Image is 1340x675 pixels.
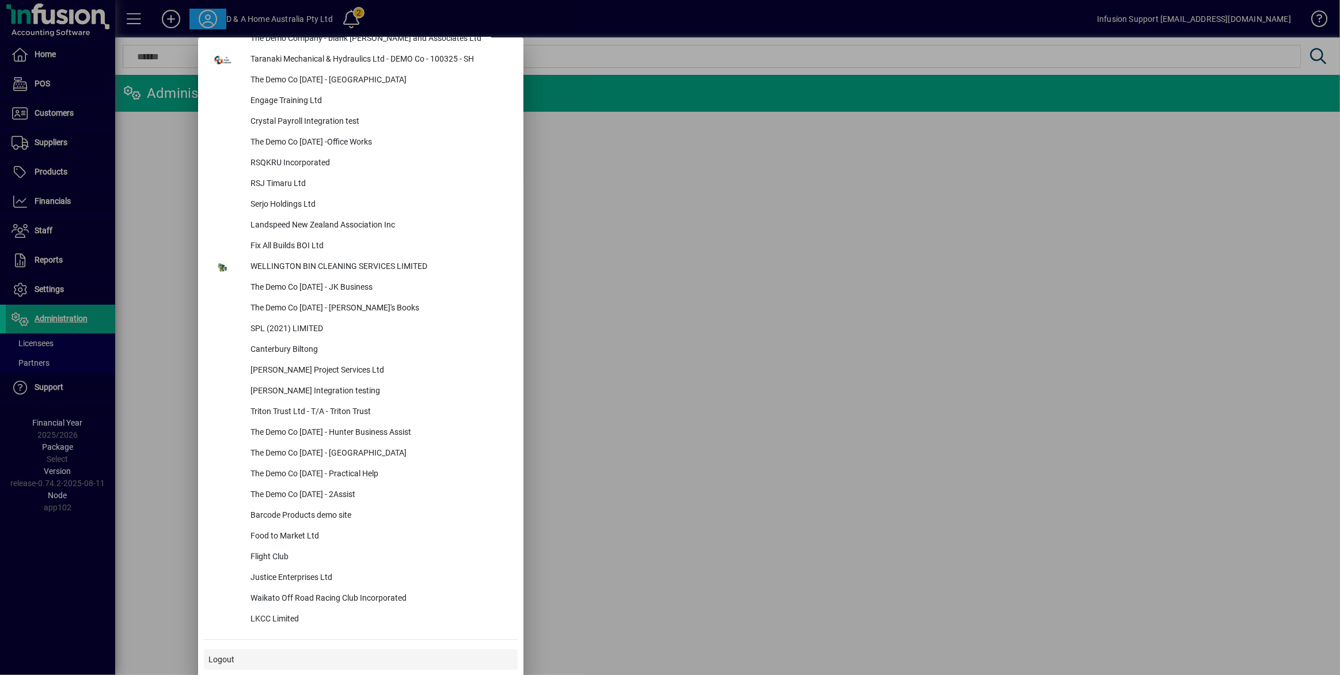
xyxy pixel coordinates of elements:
div: The Demo Co [DATE] - Hunter Business Assist [241,423,518,443]
button: Triton Trust Ltd - T/A - Triton Trust [204,402,518,423]
button: Logout [204,649,518,670]
div: Crystal Payroll Integration test [241,112,518,132]
div: LKCC Limited [241,609,518,630]
div: [PERSON_NAME] Project Services Ltd [241,361,518,381]
div: Triton Trust Ltd - T/A - Triton Trust [241,402,518,423]
button: The Demo Co [DATE] - Practical Help [204,464,518,485]
button: Waikato Off Road Racing Club Incorporated [204,589,518,609]
div: The Demo Co [DATE] - 2Assist [241,485,518,506]
div: SPL (2021) LIMITED [241,319,518,340]
div: WELLINGTON BIN CLEANING SERVICES LIMITED [241,257,518,278]
button: Engage Training Ltd [204,91,518,112]
button: Serjo Holdings Ltd [204,195,518,215]
button: The Demo Co [DATE] -Office Works [204,132,518,153]
button: Food to Market Ltd [204,526,518,547]
div: The Demo Co [DATE] - Practical Help [241,464,518,485]
button: The Demo Co [DATE] - [PERSON_NAME]'s Books [204,298,518,319]
button: The Demo Company - blank [PERSON_NAME] and Associates Ltd [204,29,518,50]
div: Engage Training Ltd [241,91,518,112]
button: Fix All Builds BOI Ltd [204,236,518,257]
button: [PERSON_NAME] Integration testing [204,381,518,402]
button: Crystal Payroll Integration test [204,112,518,132]
button: RSQKRU Incorporated [204,153,518,174]
button: Barcode Products demo site [204,506,518,526]
button: The Demo Co [DATE] - [GEOGRAPHIC_DATA] [204,443,518,464]
span: Logout [208,654,234,666]
div: Justice Enterprises Ltd [241,568,518,589]
div: The Demo Co [DATE] - [PERSON_NAME]'s Books [241,298,518,319]
button: SPL (2021) LIMITED [204,319,518,340]
button: The Demo Co [DATE] - JK Business [204,278,518,298]
div: Landspeed New Zealand Association Inc [241,215,518,236]
div: The Demo Co [DATE] - JK Business [241,278,518,298]
div: Taranaki Mechanical & Hydraulics Ltd - DEMO Co - 100325 - SH [241,50,518,70]
button: The Demo Co [DATE] - Hunter Business Assist [204,423,518,443]
button: Taranaki Mechanical & Hydraulics Ltd - DEMO Co - 100325 - SH [204,50,518,70]
button: The Demo Co [DATE] - [GEOGRAPHIC_DATA] [204,70,518,91]
div: The Demo Co [DATE] - [GEOGRAPHIC_DATA] [241,443,518,464]
div: Serjo Holdings Ltd [241,195,518,215]
div: RSJ Timaru Ltd [241,174,518,195]
button: Flight Club [204,547,518,568]
button: The Demo Co [DATE] - 2Assist [204,485,518,506]
div: [PERSON_NAME] Integration testing [241,381,518,402]
div: Waikato Off Road Racing Club Incorporated [241,589,518,609]
button: LKCC Limited [204,609,518,630]
div: Barcode Products demo site [241,506,518,526]
div: The Demo Co [DATE] - [GEOGRAPHIC_DATA] [241,70,518,91]
button: Landspeed New Zealand Association Inc [204,215,518,236]
div: The Demo Company - blank [PERSON_NAME] and Associates Ltd [241,29,518,50]
div: Flight Club [241,547,518,568]
button: Canterbury Biltong [204,340,518,361]
button: [PERSON_NAME] Project Services Ltd [204,361,518,381]
button: Justice Enterprises Ltd [204,568,518,589]
button: RSJ Timaru Ltd [204,174,518,195]
div: RSQKRU Incorporated [241,153,518,174]
button: WELLINGTON BIN CLEANING SERVICES LIMITED [204,257,518,278]
div: Food to Market Ltd [241,526,518,547]
div: Canterbury Biltong [241,340,518,361]
div: The Demo Co [DATE] -Office Works [241,132,518,153]
div: Fix All Builds BOI Ltd [241,236,518,257]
